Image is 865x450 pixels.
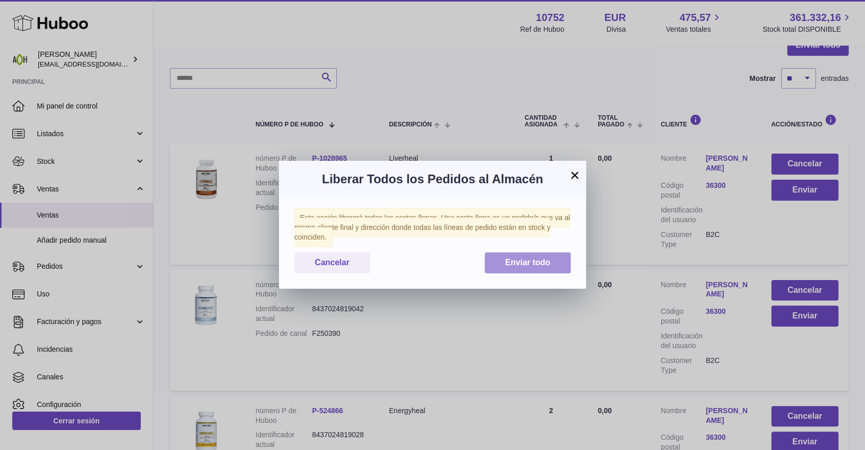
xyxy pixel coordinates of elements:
[294,208,570,247] span: Esta acción liberará todas las cestas llenas. Una cesta llena es un pedido/s que va al mismo clie...
[569,169,581,181] button: ×
[505,258,550,267] span: Enviar todo
[485,252,571,273] button: Enviar todo
[315,258,350,267] span: Cancelar
[294,252,370,273] button: Cancelar
[294,171,571,187] h3: Liberar Todos los Pedidos al Almacén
